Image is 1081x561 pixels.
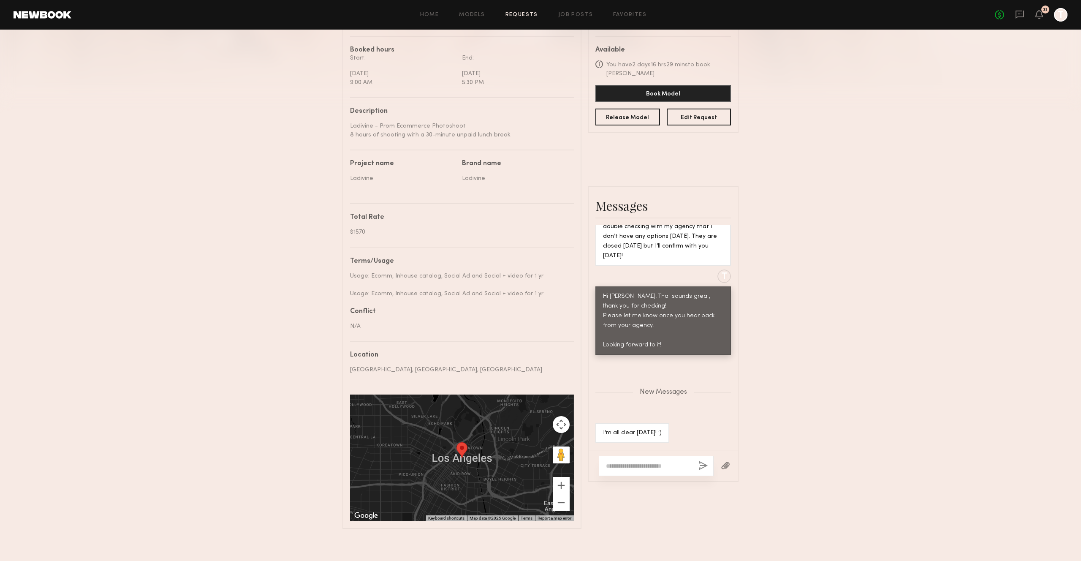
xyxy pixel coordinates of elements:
[553,447,570,463] button: Drag Pegman onto the map to open Street View
[350,47,574,54] div: Booked hours
[350,54,456,63] div: Start:
[350,122,568,139] div: Ladivine - Prom Ecommerce Photoshoot 8 hours of shooting with a 30-minute unpaid lunch break
[595,47,731,54] div: Available
[538,516,571,520] a: Report a map error
[350,69,456,78] div: [DATE]
[350,214,568,221] div: Total Rate
[462,174,568,183] div: Ladivine
[462,54,568,63] div: End:
[595,85,731,102] button: Book Model
[603,428,662,438] div: I’m all clear [DATE]! :)
[352,510,380,521] a: Open this area in Google Maps (opens a new window)
[350,174,456,183] div: Ladivine
[462,78,568,87] div: 5:30 PM
[462,161,568,167] div: Brand name
[350,365,568,374] div: [GEOGRAPHIC_DATA], [GEOGRAPHIC_DATA], [GEOGRAPHIC_DATA]
[462,69,568,78] div: [DATE]
[613,12,646,18] a: Favorites
[350,272,568,298] div: Usage: Ecomm, Inhouse catalog, Social Ad and Social + video for 1 yr Usage: Ecomm, Inhouse catalo...
[521,516,532,520] a: Terms
[553,494,570,511] button: Zoom out
[350,352,568,359] div: Location
[603,292,723,350] div: Hi [PERSON_NAME]! That sounds great, thank you for checking! Please let me know once you hear bac...
[459,12,485,18] a: Models
[1054,8,1067,22] a: T
[595,109,660,125] button: Release Model
[350,228,568,237] div: $1570
[667,109,731,125] button: Edit Request
[352,510,380,521] img: Google
[350,108,568,115] div: Description
[553,477,570,494] button: Zoom in
[420,12,439,18] a: Home
[1043,8,1048,12] div: 31
[428,515,464,521] button: Keyboard shortcuts
[640,389,687,396] span: New Messages
[606,60,731,78] div: You have 2 days 16 hrs 29 mins to book [PERSON_NAME]
[350,322,568,331] div: N/A
[603,212,723,261] div: Hi! I’d love to work with you! I’m just double checking with my agency that I don’t have any opti...
[350,78,456,87] div: 9:00 AM
[595,197,731,214] div: Messages
[558,12,593,18] a: Job Posts
[350,161,456,167] div: Project name
[470,516,516,520] span: Map data ©2025 Google
[553,416,570,433] button: Map camera controls
[350,258,568,265] div: Terms/Usage
[505,12,538,18] a: Requests
[350,308,568,315] div: Conflict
